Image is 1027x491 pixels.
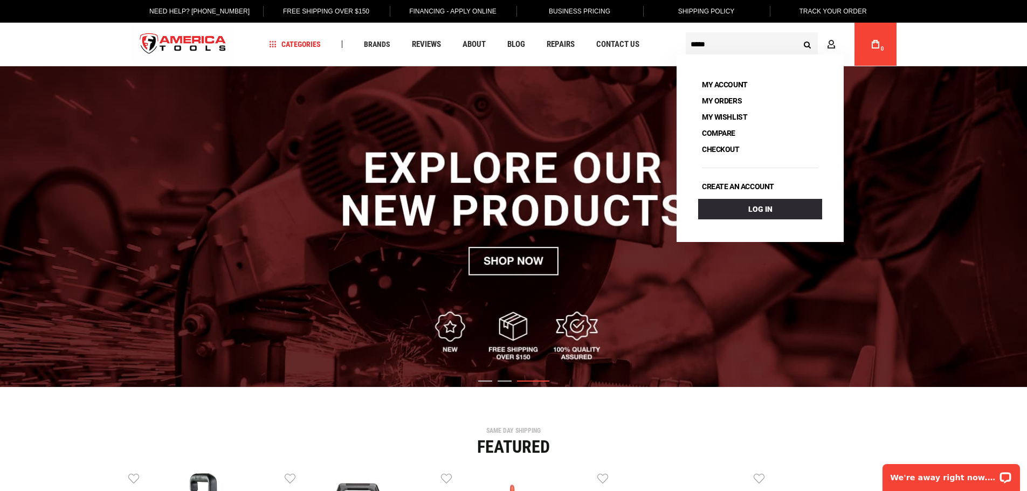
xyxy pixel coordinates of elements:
[698,126,739,141] a: Compare
[876,457,1027,491] iframe: LiveChat chat widget
[364,40,390,48] span: Brands
[264,37,326,52] a: Categories
[128,427,899,434] div: SAME DAY SHIPPING
[412,40,441,49] span: Reviews
[502,37,530,52] a: Blog
[698,93,746,108] a: My Orders
[881,46,884,52] span: 0
[678,8,735,15] span: Shipping Policy
[542,37,580,52] a: Repairs
[698,179,778,194] a: Create an account
[269,40,321,48] span: Categories
[131,24,236,65] a: store logo
[698,77,752,92] a: My Account
[131,24,236,65] img: America Tools
[596,40,639,49] span: Contact Us
[507,40,525,49] span: Blog
[463,40,486,49] span: About
[797,34,818,54] button: Search
[591,37,644,52] a: Contact Us
[698,109,751,125] a: My Wishlist
[698,199,822,219] a: Log In
[458,37,491,52] a: About
[865,23,886,66] a: 0
[359,37,395,52] a: Brands
[407,37,446,52] a: Reviews
[128,438,899,455] div: Featured
[547,40,575,49] span: Repairs
[698,142,743,157] a: Checkout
